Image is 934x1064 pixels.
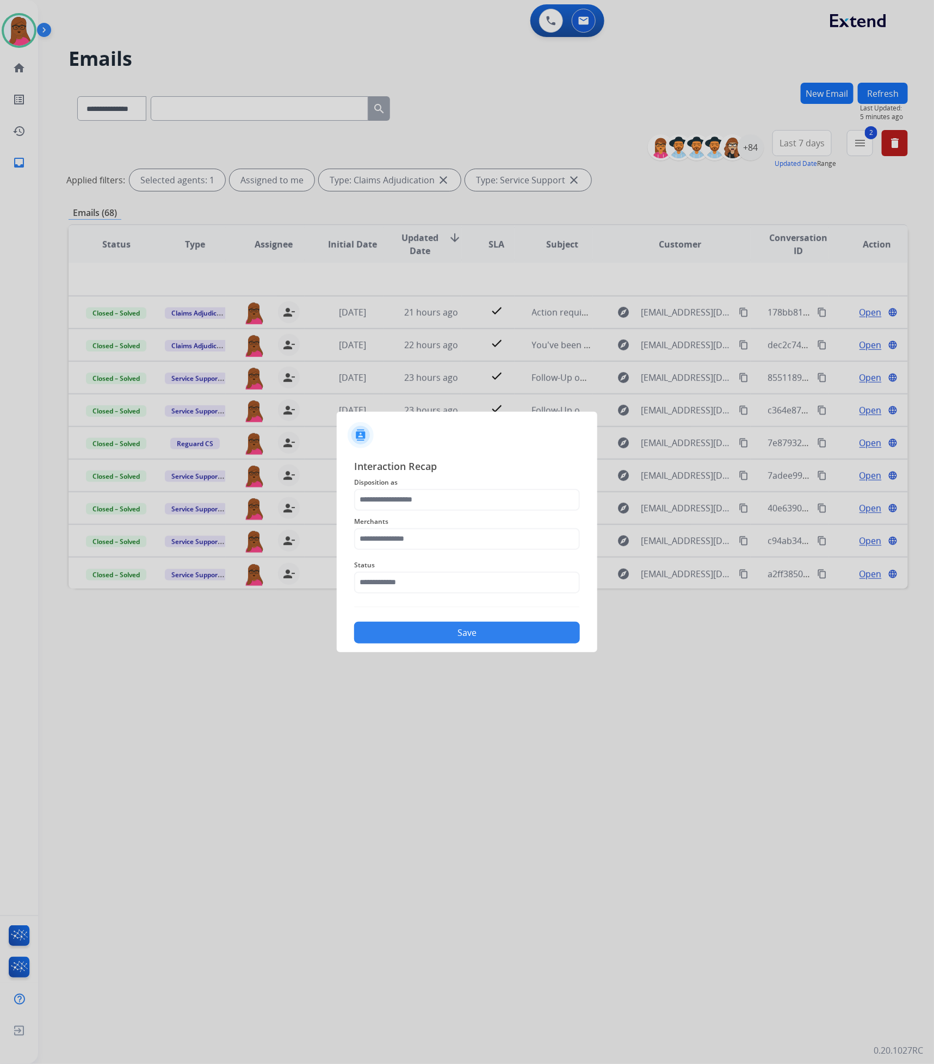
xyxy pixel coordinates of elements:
[874,1044,923,1057] p: 0.20.1027RC
[354,559,580,572] span: Status
[354,622,580,644] button: Save
[354,515,580,528] span: Merchants
[348,422,374,448] img: contactIcon
[354,459,580,476] span: Interaction Recap
[354,607,580,607] img: contact-recap-line.svg
[354,476,580,489] span: Disposition as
